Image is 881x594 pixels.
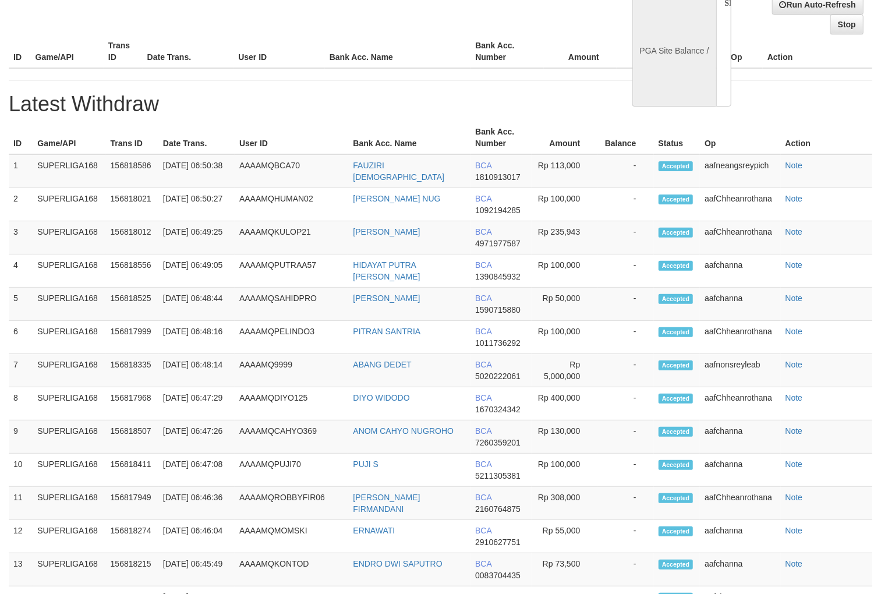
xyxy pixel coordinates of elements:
[597,553,653,586] td: -
[475,405,521,414] span: 1670324342
[475,471,521,480] span: 5211305381
[33,387,105,420] td: SUPERLIGA168
[158,221,235,254] td: [DATE] 06:49:25
[475,493,491,502] span: BCA
[33,487,105,520] td: SUPERLIGA168
[659,460,694,470] span: Accepted
[659,327,694,337] span: Accepted
[532,221,597,254] td: Rp 235,943
[235,321,348,354] td: AAAAMQPELINDO3
[106,288,158,321] td: 156818525
[781,121,872,154] th: Action
[659,493,694,503] span: Accepted
[532,487,597,520] td: Rp 308,000
[33,321,105,354] td: SUPERLIGA168
[786,426,803,436] a: Note
[597,221,653,254] td: -
[235,387,348,420] td: AAAAMQDIYO125
[763,35,872,68] th: Action
[532,321,597,354] td: Rp 100,000
[475,260,491,270] span: BCA
[475,438,521,447] span: 7260359201
[235,154,348,188] td: AAAAMQBCA70
[597,188,653,221] td: -
[532,387,597,420] td: Rp 400,000
[33,254,105,288] td: SUPERLIGA168
[532,188,597,221] td: Rp 100,000
[532,154,597,188] td: Rp 113,000
[353,327,420,336] a: PITRAN SANTRIA
[235,553,348,586] td: AAAAMQKONTOD
[106,254,158,288] td: 156818556
[700,487,780,520] td: aafChheanrothana
[235,254,348,288] td: AAAAMQPUTRAA57
[786,227,803,236] a: Note
[106,387,158,420] td: 156817968
[475,327,491,336] span: BCA
[700,553,780,586] td: aafchanna
[700,221,780,254] td: aafChheanrothana
[158,420,235,454] td: [DATE] 06:47:26
[532,454,597,487] td: Rp 100,000
[786,493,803,502] a: Note
[786,194,803,203] a: Note
[475,459,491,469] span: BCA
[597,420,653,454] td: -
[33,121,105,154] th: Game/API
[475,504,521,514] span: 2160764875
[597,454,653,487] td: -
[597,520,653,553] td: -
[475,305,521,314] span: 1590715880
[9,420,33,454] td: 9
[700,520,780,553] td: aafchanna
[106,354,158,387] td: 156818335
[33,553,105,586] td: SUPERLIGA168
[597,121,653,154] th: Balance
[235,454,348,487] td: AAAAMQPUJI70
[700,188,780,221] td: aafChheanrothana
[33,354,105,387] td: SUPERLIGA168
[158,354,235,387] td: [DATE] 06:48:14
[9,354,33,387] td: 7
[786,161,803,170] a: Note
[9,154,33,188] td: 1
[158,520,235,553] td: [DATE] 06:46:04
[235,221,348,254] td: AAAAMQKULOP21
[353,426,454,436] a: ANOM CAHYO NUGROHO
[158,121,235,154] th: Date Trans.
[353,459,378,469] a: PUJI S
[33,520,105,553] td: SUPERLIGA168
[104,35,143,68] th: Trans ID
[9,321,33,354] td: 6
[597,354,653,387] td: -
[143,35,234,68] th: Date Trans.
[700,154,780,188] td: aafneangsreypich
[9,387,33,420] td: 8
[659,526,694,536] span: Accepted
[532,553,597,586] td: Rp 73,500
[106,420,158,454] td: 156818507
[700,288,780,321] td: aafchanna
[654,121,700,154] th: Status
[158,454,235,487] td: [DATE] 06:47:08
[475,393,491,402] span: BCA
[353,493,420,514] a: [PERSON_NAME] FIRMANDANI
[475,294,491,303] span: BCA
[325,35,471,68] th: Bank Acc. Name
[532,354,597,387] td: Rp 5,000,000
[106,553,158,586] td: 156818215
[233,35,325,68] th: User ID
[659,195,694,204] span: Accepted
[353,260,420,281] a: HIDAYAT PUTRA [PERSON_NAME]
[475,206,521,215] span: 1092194285
[659,394,694,404] span: Accepted
[726,35,763,68] th: Op
[9,487,33,520] td: 11
[33,154,105,188] td: SUPERLIGA168
[33,188,105,221] td: SUPERLIGA168
[353,227,420,236] a: [PERSON_NAME]
[353,559,442,568] a: ENDRO DWI SAPUTRO
[475,372,521,381] span: 5020222061
[786,360,803,369] a: Note
[475,272,521,281] span: 1390845932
